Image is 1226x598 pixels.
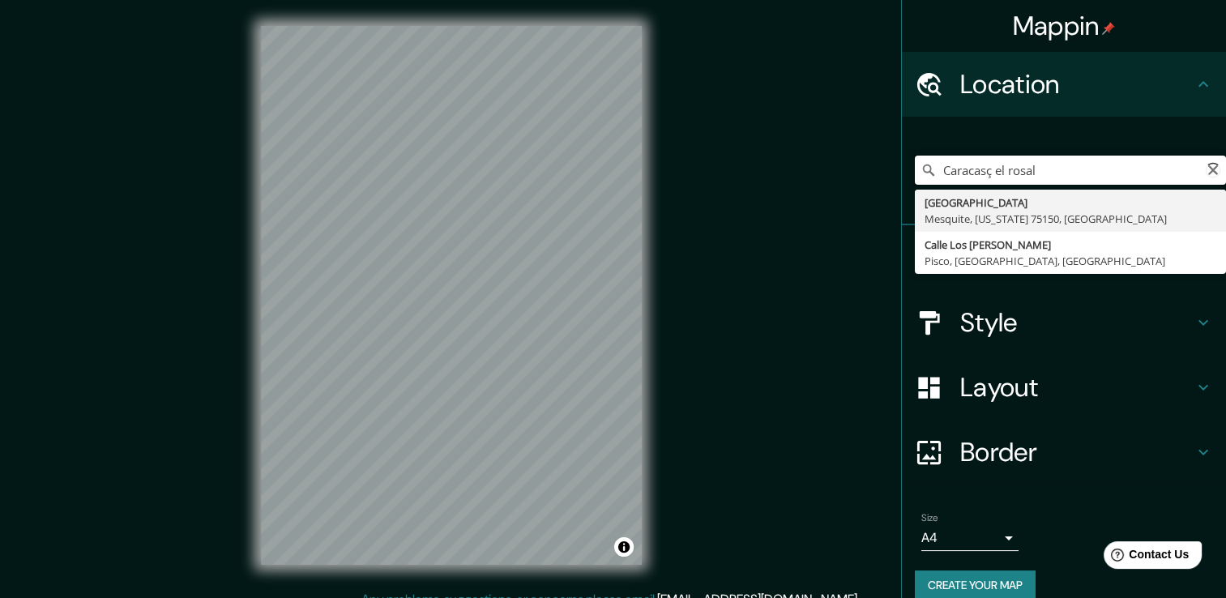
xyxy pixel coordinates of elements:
h4: Location [960,68,1194,100]
div: Pisco, [GEOGRAPHIC_DATA], [GEOGRAPHIC_DATA] [925,253,1216,269]
div: [GEOGRAPHIC_DATA] [925,194,1216,211]
div: Mesquite, [US_STATE] 75150, [GEOGRAPHIC_DATA] [925,211,1216,227]
h4: Border [960,436,1194,468]
h4: Mappin [1013,10,1116,42]
div: A4 [921,525,1019,551]
canvas: Map [261,26,642,565]
div: Calle Los [PERSON_NAME] [925,237,1216,253]
h4: Layout [960,371,1194,404]
img: pin-icon.png [1102,22,1115,35]
iframe: Help widget launcher [1082,535,1208,580]
input: Pick your city or area [915,156,1226,185]
h4: Pins [960,241,1194,274]
div: Location [902,52,1226,117]
button: Toggle attribution [614,537,634,557]
div: Layout [902,355,1226,420]
h4: Style [960,306,1194,339]
div: Style [902,290,1226,355]
div: Border [902,420,1226,485]
label: Size [921,511,938,525]
div: Pins [902,225,1226,290]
